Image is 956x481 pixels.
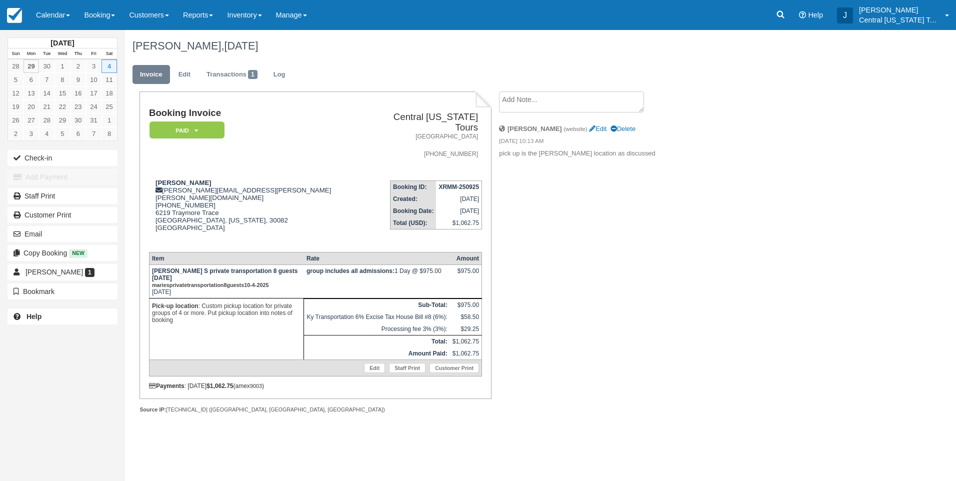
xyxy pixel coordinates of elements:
th: Thu [70,48,86,59]
a: Customer Print [429,363,479,373]
strong: [PERSON_NAME] [507,125,562,132]
a: 1 [54,59,70,73]
strong: group includes all admissions [306,267,394,274]
a: 31 [86,113,101,127]
a: 14 [39,86,54,100]
td: $1,062.75 [450,347,482,360]
div: [TECHNICAL_ID] ([GEOGRAPHIC_DATA], [GEOGRAPHIC_DATA], [GEOGRAPHIC_DATA]) [139,406,491,413]
td: [DATE] [436,193,481,205]
strong: [DATE] [50,39,74,47]
a: 28 [39,113,54,127]
span: [DATE] [224,39,258,52]
a: 3 [23,127,39,140]
td: Ky Transportation 6% Excise Tax House Bill #8 (6%): [304,311,450,323]
a: Staff Print [7,188,117,204]
a: 23 [70,100,86,113]
a: 28 [8,59,23,73]
td: $1,062.75 [450,335,482,348]
div: [PERSON_NAME][EMAIL_ADDRESS][PERSON_NAME][PERSON_NAME][DOMAIN_NAME] [PHONE_NUMBER] 6219 Traymore ... [149,179,376,244]
a: 7 [86,127,101,140]
a: 2 [70,59,86,73]
span: Help [808,11,823,19]
a: 11 [101,73,117,86]
a: 27 [23,113,39,127]
th: Amount [450,252,482,265]
div: $975.00 [452,267,479,282]
strong: $1,062.75 [206,382,233,389]
p: : Custom pickup location for private groups of 4 or more. Put pickup location into notes of booking [152,301,301,325]
th: Rate [304,252,450,265]
a: Staff Print [389,363,425,373]
a: 5 [54,127,70,140]
th: Fri [86,48,101,59]
a: 19 [8,100,23,113]
td: $29.25 [450,323,482,335]
a: Invoice [132,65,170,84]
th: Booking Date: [390,205,436,217]
button: Copy Booking New [7,245,117,261]
a: 3 [86,59,101,73]
button: Bookmark [7,283,117,299]
a: 8 [54,73,70,86]
a: 30 [39,59,54,73]
a: Edit [589,125,606,132]
a: 15 [54,86,70,100]
span: [PERSON_NAME] [25,268,83,276]
th: Mon [23,48,39,59]
a: Edit [364,363,385,373]
a: 29 [54,113,70,127]
td: $975.00 [450,299,482,311]
strong: [PERSON_NAME] S private transportation 8 guests [DATE] [152,267,297,288]
a: Customer Print [7,207,117,223]
td: [DATE] [436,205,481,217]
button: Email [7,226,117,242]
a: 7 [39,73,54,86]
th: Amount Paid: [304,347,450,360]
span: New [69,249,87,257]
td: [DATE] [149,265,304,298]
i: Help [799,11,806,18]
p: Central [US_STATE] Tours [859,15,939,25]
h2: Central [US_STATE] Tours [380,112,478,132]
th: Sat [101,48,117,59]
div: J [837,7,853,23]
a: 6 [70,127,86,140]
em: [DATE] 10:13 AM [499,137,667,148]
a: 2 [8,127,23,140]
th: Sun [8,48,23,59]
a: 16 [70,86,86,100]
th: Total (USD): [390,217,436,229]
a: 6 [23,73,39,86]
p: [PERSON_NAME] [859,5,939,15]
h1: [PERSON_NAME], [132,40,834,52]
a: 30 [70,113,86,127]
a: 9 [70,73,86,86]
strong: Payments [149,382,184,389]
a: Log [266,65,293,84]
a: Help [7,308,117,324]
th: Item [149,252,304,265]
button: Check-in [7,150,117,166]
a: 22 [54,100,70,113]
th: Booking ID: [390,180,436,193]
span: 1 [248,70,257,79]
a: 4 [101,59,117,73]
small: (website) [563,125,587,132]
th: Created: [390,193,436,205]
th: Sub-Total: [304,299,450,311]
a: 5 [8,73,23,86]
b: Help [26,312,41,320]
a: [PERSON_NAME] 1 [7,264,117,280]
a: 20 [23,100,39,113]
strong: Pick-up location [152,302,198,309]
td: $1,062.75 [436,217,481,229]
a: Transactions1 [199,65,265,84]
th: Wed [54,48,70,59]
div: : [DATE] (amex ) [149,382,482,389]
a: 8 [101,127,117,140]
button: Add Payment [7,169,117,185]
a: 4 [39,127,54,140]
strong: Source IP: [139,406,166,412]
a: 21 [39,100,54,113]
small: mariesprivatetransportation8guests10-4-2025 [152,282,268,288]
